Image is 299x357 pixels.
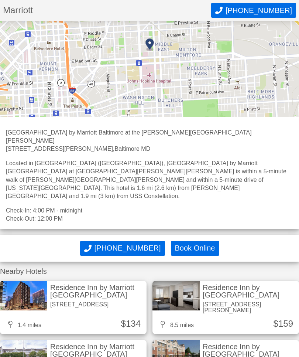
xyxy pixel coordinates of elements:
[226,6,292,15] span: [PHONE_NUMBER]
[94,244,161,252] span: [PHONE_NUMBER]
[3,6,211,15] h1: Marriott
[274,319,293,328] div: $159
[50,284,144,299] div: Residence Inn by Marriott [GEOGRAPHIC_DATA]
[6,215,293,223] p: Check-Out: 12:00 PM
[211,3,296,18] button: Call
[203,284,296,299] div: Residence Inn by [GEOGRAPHIC_DATA]
[6,129,293,145] p: [GEOGRAPHIC_DATA] by Marriott Baltimore at the [PERSON_NAME][GEOGRAPHIC_DATA][PERSON_NAME]
[152,281,200,310] img: Residence Inn by Marriott BWI Airport
[6,159,293,201] div: Located in [GEOGRAPHIC_DATA] ([GEOGRAPHIC_DATA]), [GEOGRAPHIC_DATA] by Marriott [GEOGRAPHIC_DATA]...
[80,241,165,256] button: Call
[6,321,41,328] div: 1.4 miles
[121,319,141,328] div: $134
[6,145,293,153] p: [STREET_ADDRESS][PERSON_NAME],
[50,302,144,307] div: [STREET_ADDRESS]
[171,241,219,256] button: Book Online
[152,281,299,334] a: Residence Inn by Marriott BWI AirportResidence Inn by [GEOGRAPHIC_DATA][STREET_ADDRESS][PERSON_NA...
[203,302,296,313] div: [STREET_ADDRESS][PERSON_NAME]
[6,207,293,215] p: Check-In: 4:00 PM - midnight
[158,321,194,328] div: 8.5 miles
[114,146,150,152] a: Baltimore MD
